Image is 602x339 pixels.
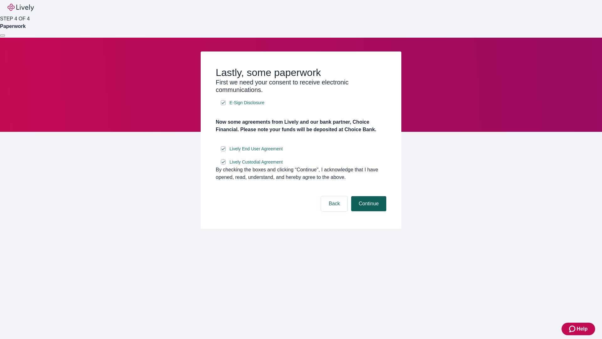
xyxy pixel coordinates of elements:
h2: Lastly, some paperwork [216,67,386,78]
span: E-Sign Disclosure [230,100,264,106]
svg: Zendesk support icon [569,325,577,333]
div: By checking the boxes and clicking “Continue", I acknowledge that I have opened, read, understand... [216,166,386,181]
h4: Now some agreements from Lively and our bank partner, Choice Financial. Please note your funds wi... [216,118,386,133]
span: Lively End User Agreement [230,146,283,152]
h3: First we need your consent to receive electronic communications. [216,78,386,94]
button: Continue [351,196,386,211]
a: e-sign disclosure document [228,99,266,107]
span: Help [577,325,588,333]
a: e-sign disclosure document [228,158,284,166]
span: Lively Custodial Agreement [230,159,283,165]
a: e-sign disclosure document [228,145,284,153]
button: Back [321,196,347,211]
img: Lively [8,4,34,11]
button: Zendesk support iconHelp [562,323,595,335]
